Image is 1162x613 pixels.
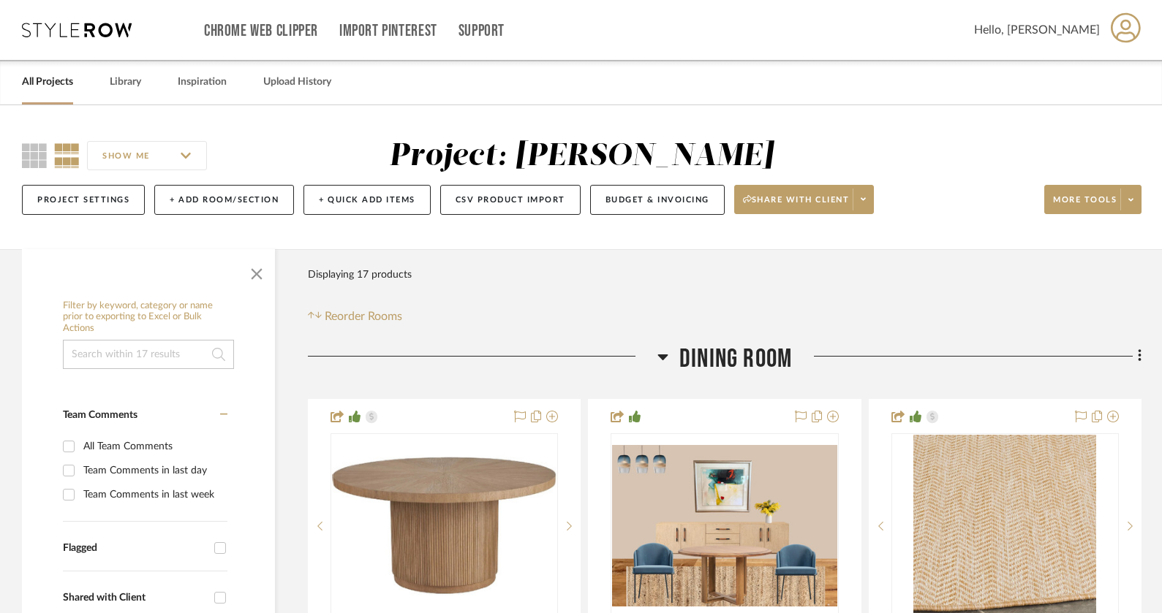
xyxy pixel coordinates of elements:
[303,185,431,215] button: + Quick Add Items
[22,185,145,215] button: Project Settings
[734,185,875,214] button: Share with client
[110,72,141,92] a: Library
[154,185,294,215] button: + Add Room/Section
[22,72,73,92] a: All Projects
[1053,194,1117,216] span: More tools
[242,256,271,286] button: Close
[1044,185,1142,214] button: More tools
[308,308,402,325] button: Reorder Rooms
[974,21,1100,39] span: Hello, [PERSON_NAME]
[743,194,850,216] span: Share with client
[332,441,557,610] img: Universal Furniture Carmen Round Table at Matter Brothers Furniture
[83,435,224,458] div: All Team Comments
[308,260,412,289] div: Displaying 17 products
[178,72,227,92] a: Inspiration
[612,445,837,606] img: Dining Room Option #2, Version #2
[339,25,437,37] a: Import Pinterest
[459,25,505,37] a: Support
[63,340,234,369] input: Search within 17 results
[63,300,234,335] h6: Filter by keyword, category or name prior to exporting to Excel or Bulk Actions
[63,592,207,604] div: Shared with Client
[440,185,581,215] button: CSV Product Import
[679,343,792,375] span: Dining Room
[63,410,137,420] span: Team Comments
[204,25,318,37] a: Chrome Web Clipper
[63,542,207,555] div: Flagged
[389,141,774,172] div: Project: [PERSON_NAME]
[263,72,331,92] a: Upload History
[325,308,402,325] span: Reorder Rooms
[590,185,725,215] button: Budget & Invoicing
[83,459,224,482] div: Team Comments in last day
[83,483,224,506] div: Team Comments in last week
